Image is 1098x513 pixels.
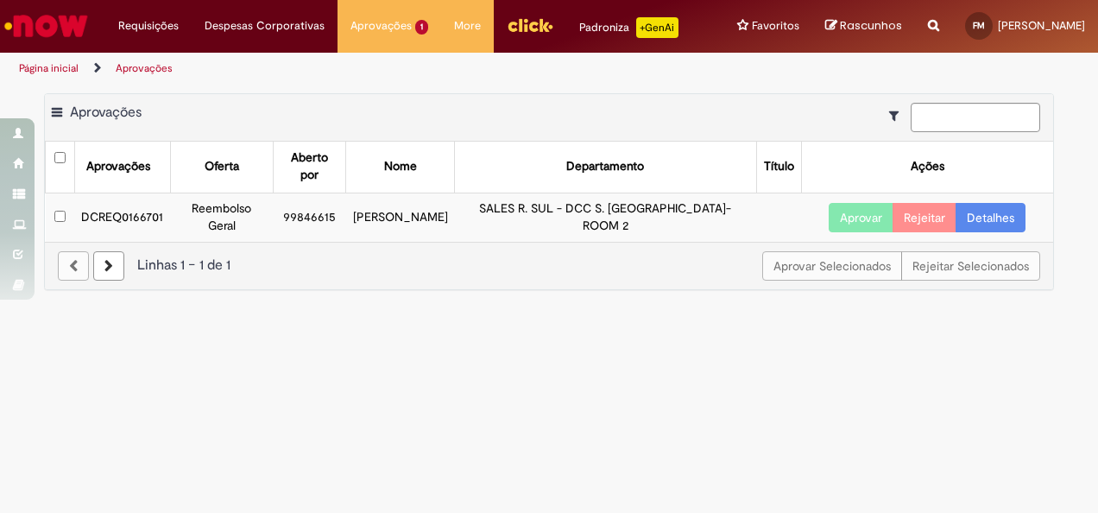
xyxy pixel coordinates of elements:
span: FM [973,20,985,31]
span: Favoritos [752,17,799,35]
span: Requisições [118,17,179,35]
div: Aprovações [86,158,150,175]
p: +GenAi [636,17,678,38]
div: Padroniza [579,17,678,38]
span: Aprovações [70,104,142,121]
span: Rascunhos [840,17,902,34]
div: Aberto por [281,149,339,184]
span: [PERSON_NAME] [998,18,1085,33]
td: [PERSON_NAME] [346,193,455,241]
span: More [454,17,481,35]
div: Oferta [205,158,239,175]
a: Detalhes [956,203,1025,232]
td: 99846615 [273,193,346,241]
a: Aprovações [116,61,173,75]
button: Rejeitar [893,203,956,232]
img: ServiceNow [2,9,91,43]
div: Nome [384,158,417,175]
th: Aprovações [74,142,170,193]
button: Aprovar [829,203,893,232]
a: Rascunhos [825,18,902,35]
div: Ações [911,158,944,175]
img: click_logo_yellow_360x200.png [507,12,553,38]
ul: Trilhas de página [13,53,719,85]
td: SALES R. SUL - DCC S. [GEOGRAPHIC_DATA]-ROOM 2 [455,193,756,241]
div: Linhas 1 − 1 de 1 [58,256,1040,275]
div: Título [764,158,794,175]
td: DCREQ0166701 [74,193,170,241]
span: 1 [415,20,428,35]
td: Reembolso Geral [170,193,273,241]
i: Mostrar filtros para: Suas Solicitações [889,110,907,122]
div: Departamento [566,158,644,175]
span: Despesas Corporativas [205,17,325,35]
span: Aprovações [350,17,412,35]
a: Página inicial [19,61,79,75]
